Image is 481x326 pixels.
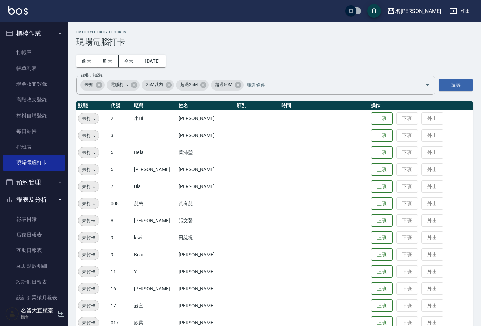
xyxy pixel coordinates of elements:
td: 11 [109,263,132,280]
button: 上班 [371,146,393,159]
button: 上班 [371,214,393,227]
th: 時間 [280,101,369,110]
th: 暱稱 [132,101,177,110]
span: 未打卡 [78,132,99,139]
div: 名[PERSON_NAME] [395,7,441,15]
button: 名[PERSON_NAME] [384,4,444,18]
a: 報表目錄 [3,211,65,227]
td: 16 [109,280,132,297]
th: 班別 [235,101,280,110]
a: 店家日報表 [3,227,65,243]
div: 超過50M [211,80,244,91]
button: save [367,4,381,18]
td: 5 [109,161,132,178]
td: 葉沛瑩 [177,144,235,161]
a: 設計師日報表 [3,274,65,290]
td: 小Hi [132,110,177,127]
a: 互助日報表 [3,243,65,258]
td: [PERSON_NAME] [177,127,235,144]
button: 上班 [371,282,393,295]
td: Bella [132,144,177,161]
button: 上班 [371,163,393,176]
img: Person [5,307,19,321]
button: 上班 [371,248,393,261]
th: 姓名 [177,101,235,110]
p: 櫃台 [21,314,56,320]
td: kiwi [132,229,177,246]
span: 未打卡 [78,183,99,190]
a: 互助點數明細 [3,258,65,274]
span: 未打卡 [78,200,99,207]
td: 9 [109,246,132,263]
td: 5 [109,144,132,161]
button: 前天 [76,55,97,67]
th: 代號 [109,101,132,110]
span: 未打卡 [78,251,99,258]
td: 慈慈 [132,195,177,212]
td: [PERSON_NAME] [177,110,235,127]
td: [PERSON_NAME] [177,297,235,314]
td: 張文馨 [177,212,235,229]
td: 8 [109,212,132,229]
td: 涵宣 [132,297,177,314]
span: 電腦打卡 [107,81,133,88]
img: Logo [8,6,28,15]
button: 昨天 [97,55,119,67]
a: 設計師業績月報表 [3,290,65,306]
td: [PERSON_NAME] [177,246,235,263]
td: 008 [109,195,132,212]
th: 操作 [369,101,473,110]
td: 7 [109,178,132,195]
h5: 名留大直櫃臺 [21,307,56,314]
button: 上班 [371,129,393,142]
button: 上班 [371,231,393,244]
a: 現金收支登錄 [3,76,65,92]
button: 報表及分析 [3,191,65,209]
a: 帳單列表 [3,61,65,76]
td: 17 [109,297,132,314]
span: 未打卡 [78,166,99,173]
a: 材料自購登錄 [3,108,65,124]
td: 9 [109,229,132,246]
a: 每日結帳 [3,124,65,139]
button: [DATE] [139,55,165,67]
button: 上班 [371,112,393,125]
span: 未打卡 [78,149,99,156]
td: Bear [132,246,177,263]
span: 未打卡 [78,268,99,275]
button: 登出 [447,5,473,17]
th: 狀態 [76,101,109,110]
button: 上班 [371,265,393,278]
button: Open [422,80,433,91]
button: 櫃檯作業 [3,25,65,42]
td: [PERSON_NAME] [177,178,235,195]
span: 超過25M [176,81,202,88]
span: 25M以內 [142,81,167,88]
td: 3 [109,127,132,144]
a: 排班表 [3,139,65,155]
td: [PERSON_NAME] [132,161,177,178]
span: 未打卡 [78,234,99,241]
td: [PERSON_NAME] [177,280,235,297]
span: 未打卡 [78,285,99,292]
span: 未打卡 [78,302,99,309]
button: 預約管理 [3,174,65,191]
h3: 現場電腦打卡 [76,37,473,47]
button: 上班 [371,180,393,193]
a: 高階收支登錄 [3,92,65,108]
div: 未知 [80,80,105,91]
a: 現場電腦打卡 [3,155,65,170]
h2: Employee Daily Clock In [76,30,473,34]
td: 2 [109,110,132,127]
div: 電腦打卡 [107,80,140,91]
span: 未打卡 [78,217,99,224]
span: 未打卡 [78,115,99,122]
td: Ula [132,178,177,195]
td: [PERSON_NAME] [132,280,177,297]
td: YT [132,263,177,280]
label: 篩選打卡記錄 [81,72,103,78]
button: 搜尋 [439,79,473,91]
a: 打帳單 [3,45,65,61]
td: [PERSON_NAME] [177,161,235,178]
td: 田紘祝 [177,229,235,246]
